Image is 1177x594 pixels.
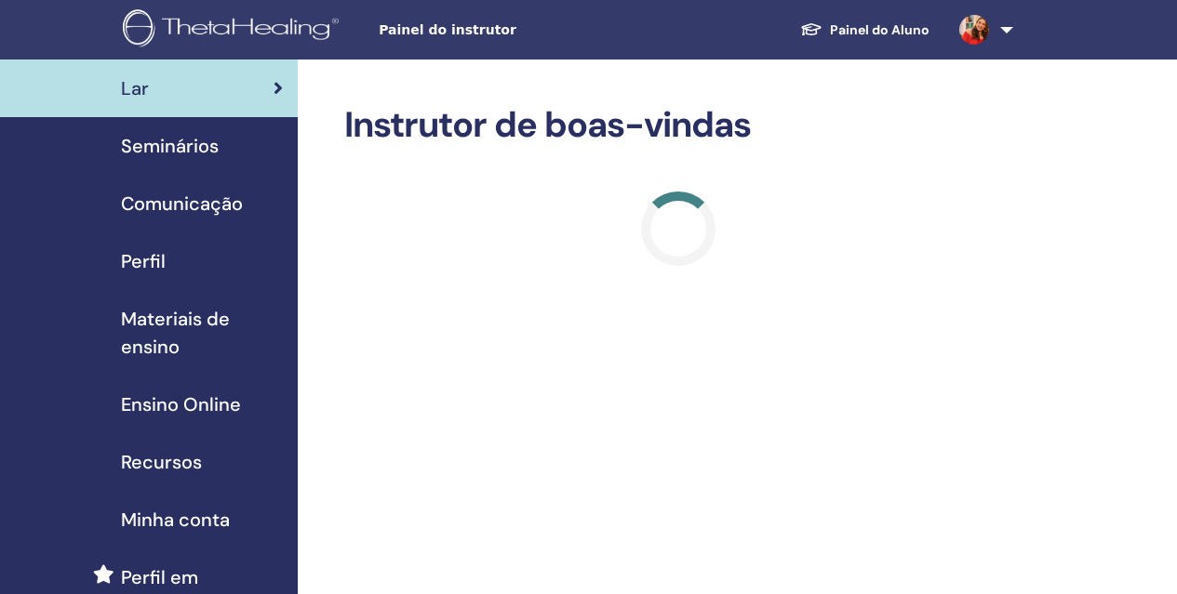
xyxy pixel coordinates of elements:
[344,104,1013,147] h2: Instrutor de boas-vindas
[121,74,149,102] span: Lar
[959,15,989,45] img: default.jpg
[121,247,166,275] span: Perfil
[121,190,243,218] span: Comunicação
[121,390,241,418] span: Ensino Online
[121,506,230,534] span: Minha conta
[121,305,283,361] span: Materiais de ensino
[785,13,944,47] a: Painel do Aluno
[800,21,823,37] img: graduation-cap-white.svg
[121,448,202,476] span: Recursos
[379,20,658,40] span: Painel do instrutor
[121,132,219,160] span: Seminários
[123,9,345,51] img: logo.png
